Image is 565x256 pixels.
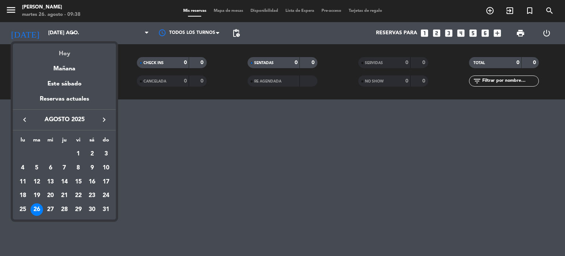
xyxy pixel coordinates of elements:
[100,203,112,216] div: 31
[44,203,57,216] div: 27
[31,162,43,174] div: 5
[72,176,85,188] div: 15
[16,147,71,161] td: AGO.
[99,136,113,147] th: domingo
[30,175,44,189] td: 12 de agosto de 2025
[57,203,71,217] td: 28 de agosto de 2025
[16,175,30,189] td: 11 de agosto de 2025
[16,161,30,175] td: 4 de agosto de 2025
[43,136,57,147] th: miércoles
[57,161,71,175] td: 7 de agosto de 2025
[99,175,113,189] td: 17 de agosto de 2025
[99,189,113,203] td: 24 de agosto de 2025
[72,148,85,160] div: 1
[44,162,57,174] div: 6
[58,176,71,188] div: 14
[30,161,44,175] td: 5 de agosto de 2025
[58,162,71,174] div: 7
[85,136,99,147] th: sábado
[31,189,43,202] div: 19
[57,136,71,147] th: jueves
[100,148,112,160] div: 3
[44,176,57,188] div: 13
[86,203,98,216] div: 30
[13,43,116,59] div: Hoy
[85,203,99,217] td: 30 de agosto de 2025
[30,203,44,217] td: 26 de agosto de 2025
[86,148,98,160] div: 2
[71,136,85,147] th: viernes
[72,203,85,216] div: 29
[71,161,85,175] td: 8 de agosto de 2025
[85,161,99,175] td: 9 de agosto de 2025
[57,175,71,189] td: 14 de agosto de 2025
[31,176,43,188] div: 12
[99,203,113,217] td: 31 de agosto de 2025
[16,136,30,147] th: lunes
[16,189,30,203] td: 18 de agosto de 2025
[58,189,71,202] div: 21
[100,162,112,174] div: 10
[58,203,71,216] div: 28
[85,189,99,203] td: 23 de agosto de 2025
[71,203,85,217] td: 29 de agosto de 2025
[17,189,29,202] div: 18
[17,176,29,188] div: 11
[13,94,116,109] div: Reservas actuales
[16,203,30,217] td: 25 de agosto de 2025
[17,162,29,174] div: 4
[43,189,57,203] td: 20 de agosto de 2025
[31,115,97,125] span: agosto 2025
[31,203,43,216] div: 26
[72,189,85,202] div: 22
[43,175,57,189] td: 13 de agosto de 2025
[43,203,57,217] td: 27 de agosto de 2025
[43,161,57,175] td: 6 de agosto de 2025
[85,175,99,189] td: 16 de agosto de 2025
[17,203,29,216] div: 25
[18,115,31,125] button: keyboard_arrow_left
[86,176,98,188] div: 16
[71,175,85,189] td: 15 de agosto de 2025
[30,189,44,203] td: 19 de agosto de 2025
[97,115,111,125] button: keyboard_arrow_right
[100,115,109,124] i: keyboard_arrow_right
[100,176,112,188] div: 17
[44,189,57,202] div: 20
[13,74,116,94] div: Este sábado
[86,189,98,202] div: 23
[100,189,112,202] div: 24
[30,136,44,147] th: martes
[99,147,113,161] td: 3 de agosto de 2025
[86,162,98,174] div: 9
[72,162,85,174] div: 8
[20,115,29,124] i: keyboard_arrow_left
[85,147,99,161] td: 2 de agosto de 2025
[71,189,85,203] td: 22 de agosto de 2025
[99,161,113,175] td: 10 de agosto de 2025
[13,59,116,74] div: Mañana
[57,189,71,203] td: 21 de agosto de 2025
[71,147,85,161] td: 1 de agosto de 2025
